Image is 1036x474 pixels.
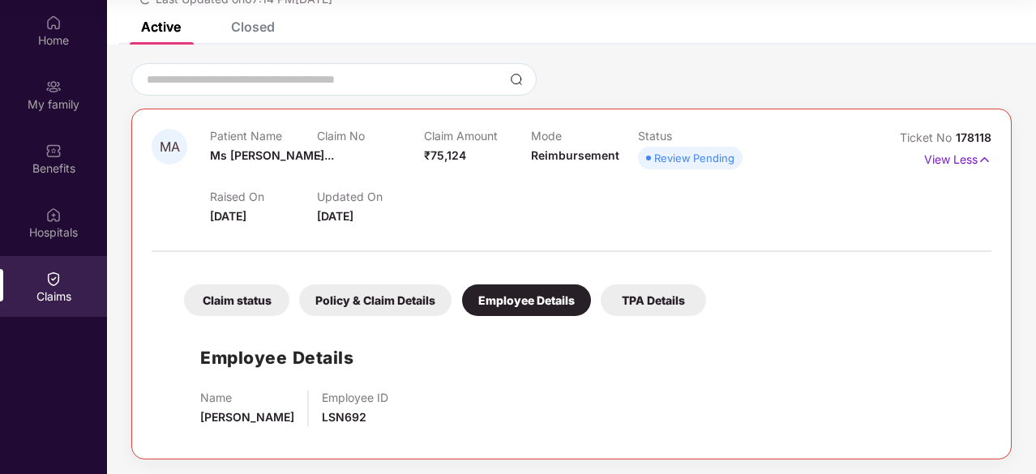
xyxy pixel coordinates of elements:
div: Active [141,19,181,35]
span: LSN692 [322,410,366,424]
div: Employee Details [462,284,591,316]
p: Updated On [317,190,424,203]
p: Raised On [210,190,317,203]
h1: Employee Details [200,344,353,371]
p: Status [638,129,745,143]
p: View Less [924,147,991,169]
img: svg+xml;base64,PHN2ZyBpZD0iQ2xhaW0iIHhtbG5zPSJodHRwOi8vd3d3LnczLm9yZy8yMDAwL3N2ZyIgd2lkdGg9IjIwIi... [45,271,62,287]
img: svg+xml;base64,PHN2ZyB4bWxucz0iaHR0cDovL3d3dy53My5vcmcvMjAwMC9zdmciIHdpZHRoPSIxNyIgaGVpZ2h0PSIxNy... [978,151,991,169]
p: Name [200,391,294,404]
span: Reimbursement [531,148,619,162]
span: 178118 [956,130,991,144]
span: - [317,148,323,162]
div: Closed [231,19,275,35]
p: Employee ID [322,391,388,404]
span: [DATE] [317,209,353,223]
div: TPA Details [601,284,706,316]
span: MA [160,140,180,154]
img: svg+xml;base64,PHN2ZyBpZD0iQmVuZWZpdHMiIHhtbG5zPSJodHRwOi8vd3d3LnczLm9yZy8yMDAwL3N2ZyIgd2lkdGg9Ij... [45,143,62,159]
span: Ms [PERSON_NAME]... [210,148,334,162]
div: Claim status [184,284,289,316]
img: svg+xml;base64,PHN2ZyBpZD0iSG9tZSIgeG1sbnM9Imh0dHA6Ly93d3cudzMub3JnLzIwMDAvc3ZnIiB3aWR0aD0iMjAiIG... [45,15,62,31]
div: Review Pending [654,150,734,166]
p: Patient Name [210,129,317,143]
img: svg+xml;base64,PHN2ZyB3aWR0aD0iMjAiIGhlaWdodD0iMjAiIHZpZXdCb3g9IjAgMCAyMCAyMCIgZmlsbD0ibm9uZSIgeG... [45,79,62,95]
span: [DATE] [210,209,246,223]
img: svg+xml;base64,PHN2ZyBpZD0iSG9zcGl0YWxzIiB4bWxucz0iaHR0cDovL3d3dy53My5vcmcvMjAwMC9zdmciIHdpZHRoPS... [45,207,62,223]
p: Mode [531,129,638,143]
p: Claim No [317,129,424,143]
span: [PERSON_NAME] [200,410,294,424]
span: ₹75,124 [424,148,466,162]
img: svg+xml;base64,PHN2ZyBpZD0iU2VhcmNoLTMyeDMyIiB4bWxucz0iaHR0cDovL3d3dy53My5vcmcvMjAwMC9zdmciIHdpZH... [510,73,523,86]
div: Policy & Claim Details [299,284,452,316]
p: Claim Amount [424,129,531,143]
span: Ticket No [900,130,956,144]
